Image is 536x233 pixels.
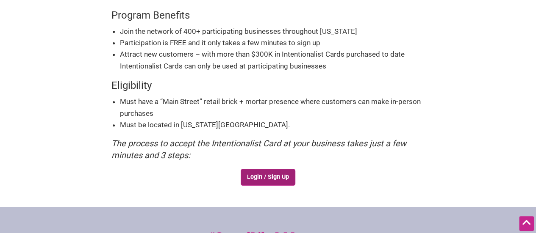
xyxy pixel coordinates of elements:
[120,49,425,71] li: Attract new customers – with more than $300K in Intentionalist Cards purchased to date Intentiona...
[241,169,296,186] a: Login / Sign Up
[519,216,534,231] div: Scroll Back to Top
[111,138,406,160] em: The process to accept the Intentionalist Card at your business takes just a few minutes and 3 steps:
[111,79,425,93] h4: Eligibility
[120,119,425,131] li: Must be located in [US_STATE][GEOGRAPHIC_DATA].
[111,8,425,23] h4: Program Benefits
[120,96,425,119] li: Must have a “Main Street” retail brick + mortar presence where customers can make in-person purch...
[120,26,425,37] li: Join the network of 400+ participating businesses throughout [US_STATE]
[120,37,425,49] li: Participation is FREE and it only takes a few minutes to sign up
